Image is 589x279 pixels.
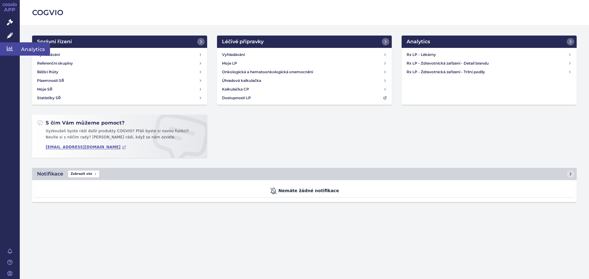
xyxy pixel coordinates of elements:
a: Analytics [402,36,577,48]
a: NotifikaceZobrazit vše [32,168,577,180]
h4: Běžící lhůty [37,69,58,75]
h4: Referenční skupiny [37,60,73,66]
a: Vyhledávání [219,50,390,59]
a: Správní řízení [32,36,207,48]
div: Nemáte žádné notifikace [35,185,574,197]
a: Dostupnosti LP [219,94,390,102]
a: Úhradová kalkulačka [219,76,390,85]
a: Referenční skupiny [35,59,205,68]
h4: Vyhledávání [222,52,245,58]
a: Statistiky SŘ [35,94,205,102]
h4: Rx LP - Zdravotnická zařízení - Tržní podíly [407,69,568,75]
h4: Rx LP - Zdravotnická zařízení - Detail brandu [407,60,568,66]
h2: Léčivé přípravky [222,38,264,45]
a: Kalkulačka CP [219,85,390,94]
h2: Správní řízení [37,38,72,45]
a: Moje SŘ [35,85,205,94]
a: Rx LP - Zdravotnická zařízení - Tržní podíly [404,68,574,76]
h2: S čím Vám můžeme pomoct? [37,120,125,126]
h2: Analytics [407,38,430,45]
h4: Rx LP - Lékárny [407,52,568,58]
p: Vyzkoušeli byste rádi další produkty COGVIO? Přáli byste si novou funkci? Nevíte si s něčím rady?... [37,128,202,143]
h4: Kalkulačka CP [222,86,249,92]
h4: Onkologická a hematoonkologická onemocnění [222,69,313,75]
h2: COGVIO [32,7,577,18]
span: Analytics [20,42,50,55]
a: Onkologická a hematoonkologická onemocnění [219,68,390,76]
a: Léčivé přípravky [217,36,392,48]
a: Vyhledávání [35,50,205,59]
a: Písemnosti SŘ [35,76,205,85]
a: Moje LP [219,59,390,68]
h4: Moje LP [222,60,237,66]
h4: Moje SŘ [37,86,52,92]
a: Běžící lhůty [35,68,205,76]
a: Rx LP - Lékárny [404,50,574,59]
span: Zobrazit vše [68,171,99,177]
h2: Notifikace [37,170,63,178]
h4: Písemnosti SŘ [37,78,64,84]
h4: Úhradová kalkulačka [222,78,261,84]
a: [EMAIL_ADDRESS][DOMAIN_NAME] [46,145,126,150]
h4: Statistiky SŘ [37,95,61,101]
a: Rx LP - Zdravotnická zařízení - Detail brandu [404,59,574,68]
h4: Dostupnosti LP [222,95,251,101]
